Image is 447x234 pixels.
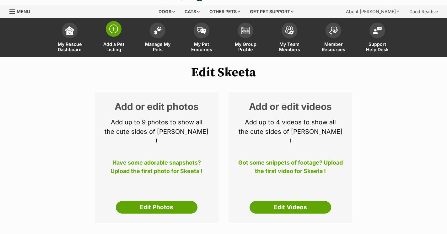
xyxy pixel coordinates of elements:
span: My Rescue Dashboard [56,41,84,52]
img: dashboard-icon-eb2f2d2d3e046f16d808141f083e7271f6b2e854fb5c12c21221c1fb7104beca.svg [65,26,74,35]
a: Edit Photos [116,201,197,214]
span: My Pet Enquiries [187,41,216,52]
span: Manage My Pets [143,41,172,52]
p: Got some snippets of footage? Upload the first video for Skeeta ! [238,158,343,179]
img: help-desk-icon-fdf02630f3aa405de69fd3d07c3f3aa587a6932b1a1747fa1d2bba05be0121f9.svg [373,27,382,34]
a: My Group Profile [223,19,267,57]
p: Add up to 4 videos to show all the cute sides of [PERSON_NAME] ! [238,117,343,146]
a: Menu [9,5,35,17]
img: add-pet-listing-icon-0afa8454b4691262ce3f59096e99ab1cd57d4a30225e0717b998d2c9b9846f56.svg [109,24,118,33]
a: Manage My Pets [136,19,180,57]
div: Other pets [205,5,245,18]
div: Cats [180,5,204,18]
p: Add up to 9 photos to show all the cute sides of [PERSON_NAME] ! [104,117,209,146]
span: My Group Profile [231,41,260,52]
a: My Team Members [267,19,311,57]
span: Support Help Desk [363,41,391,52]
span: Member Resources [319,41,347,52]
span: My Team Members [275,41,304,52]
h2: Add or edit photos [104,102,209,111]
a: Member Resources [311,19,355,57]
a: Add a Pet Listing [92,19,136,57]
a: Support Help Desk [355,19,399,57]
a: Edit Videos [250,201,331,214]
img: pet-enquiries-icon-7e3ad2cf08bfb03b45e93fb7055b45f3efa6380592205ae92323e6603595dc1f.svg [197,27,206,34]
img: manage-my-pets-icon-02211641906a0b7f246fdf0571729dbe1e7629f14944591b6c1af311fb30b64b.svg [153,26,162,35]
span: Menu [17,9,30,14]
p: Have some adorable snapshots? Upload the first photo for Skeeta ! [104,158,209,179]
span: Add a Pet Listing [100,41,128,52]
div: About [PERSON_NAME] [342,5,404,18]
img: member-resources-icon-8e73f808a243e03378d46382f2149f9095a855e16c252ad45f914b54edf8863c.svg [329,26,338,35]
img: team-members-icon-5396bd8760b3fe7c0b43da4ab00e1e3bb1a5d9ba89233759b79545d2d3fc5d0d.svg [285,26,294,35]
h2: Add or edit videos [238,102,343,111]
div: Get pet support [245,5,298,18]
a: My Pet Enquiries [180,19,223,57]
div: Good Reads [405,5,442,18]
img: group-profile-icon-3fa3cf56718a62981997c0bc7e787c4b2cf8bcc04b72c1350f741eb67cf2f40e.svg [241,27,250,34]
div: Dogs [154,5,179,18]
a: My Rescue Dashboard [48,19,92,57]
